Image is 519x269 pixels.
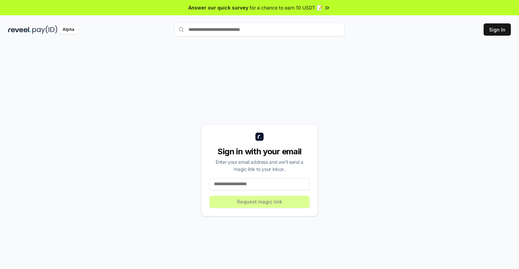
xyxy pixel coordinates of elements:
[32,25,57,34] img: pay_id
[255,133,264,141] img: logo_small
[250,4,322,11] span: for a chance to earn 10 USDT 📝
[59,25,78,34] div: Alpha
[210,146,309,157] div: Sign in with your email
[210,158,309,173] div: Enter your email address and we’ll send a magic link to your inbox.
[188,4,248,11] span: Answer our quick survey
[484,23,511,36] button: Sign In
[8,25,31,34] img: reveel_dark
